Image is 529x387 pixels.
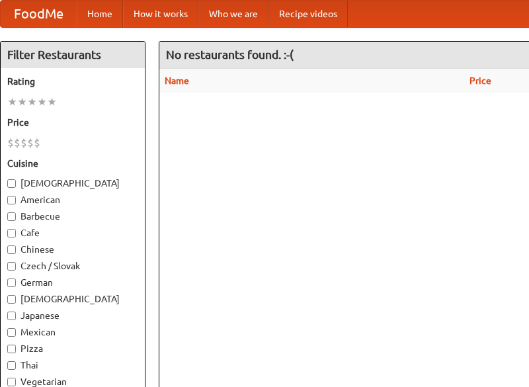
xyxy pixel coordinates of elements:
input: [DEMOGRAPHIC_DATA] [7,179,16,188]
label: Czech / Slovak [7,259,138,273]
label: Barbecue [7,210,138,223]
h5: Rating [7,75,138,88]
label: Japanese [7,309,138,322]
label: German [7,276,138,289]
label: [DEMOGRAPHIC_DATA] [7,177,138,190]
ng-pluralize: No restaurants found. :-( [166,48,294,61]
label: Pizza [7,342,138,355]
a: FoodMe [1,1,77,27]
input: Mexican [7,328,16,337]
label: Mexican [7,325,138,339]
input: Cafe [7,229,16,237]
label: Thai [7,359,138,372]
li: $ [27,136,34,150]
label: [DEMOGRAPHIC_DATA] [7,292,138,306]
h5: Price [7,116,138,129]
input: German [7,279,16,287]
a: Price [469,75,491,86]
input: [DEMOGRAPHIC_DATA] [7,295,16,304]
li: ★ [47,95,57,109]
a: Home [77,1,123,27]
label: American [7,193,138,206]
a: Name [165,75,189,86]
li: ★ [37,95,47,109]
input: Pizza [7,345,16,353]
a: How it works [123,1,198,27]
li: $ [7,136,14,150]
li: ★ [7,95,17,109]
h4: Filter Restaurants [1,42,145,68]
a: Recipe videos [268,1,348,27]
a: Who we are [198,1,268,27]
h5: Cuisine [7,157,138,170]
input: Thai [7,361,16,370]
input: Vegetarian [7,378,16,386]
li: $ [34,136,40,150]
li: $ [20,136,27,150]
li: $ [14,136,20,150]
li: ★ [17,95,27,109]
input: American [7,196,16,204]
label: Chinese [7,243,138,256]
input: Japanese [7,312,16,320]
input: Chinese [7,245,16,254]
label: Cafe [7,226,138,239]
input: Czech / Slovak [7,262,16,271]
input: Barbecue [7,212,16,221]
li: ★ [27,95,37,109]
